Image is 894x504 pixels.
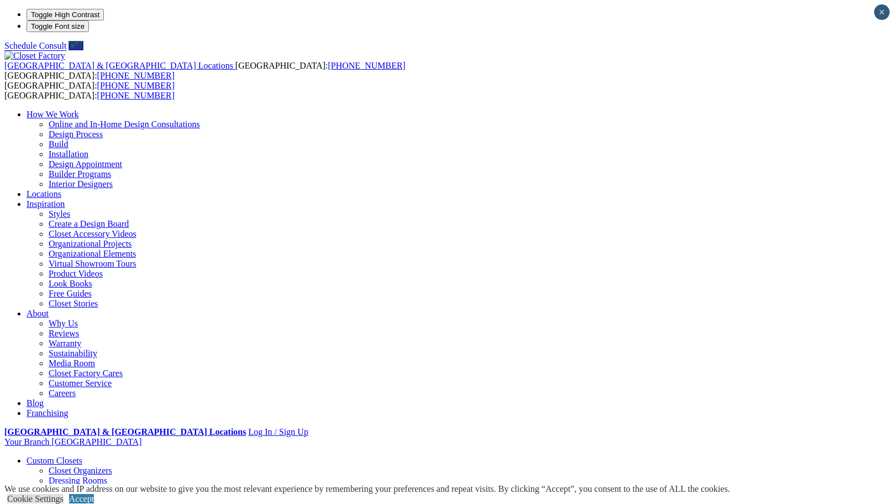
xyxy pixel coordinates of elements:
span: [GEOGRAPHIC_DATA]: [GEOGRAPHIC_DATA]: [4,61,406,80]
a: Sustainability [49,349,97,358]
a: How We Work [27,110,79,119]
a: [PHONE_NUMBER] [97,81,175,90]
a: Blog [27,398,44,408]
a: Styles [49,209,70,219]
a: Schedule Consult [4,41,66,50]
a: [PHONE_NUMBER] [97,91,175,100]
a: Your Branch [GEOGRAPHIC_DATA] [4,437,142,446]
a: Customer Service [49,378,112,388]
a: Closet Accessory Videos [49,229,136,238]
a: [PHONE_NUMBER] [328,61,405,70]
a: Build [49,139,69,149]
a: Virtual Showroom Tours [49,259,136,268]
a: Accept [69,494,94,503]
a: Locations [27,189,61,199]
a: Franchising [27,408,69,418]
a: Interior Designers [49,179,113,189]
a: [PHONE_NUMBER] [97,71,175,80]
span: Toggle High Contrast [31,11,99,19]
a: Free Guides [49,289,92,298]
a: Design Appointment [49,159,122,169]
a: [GEOGRAPHIC_DATA] & [GEOGRAPHIC_DATA] Locations [4,427,246,437]
a: Custom Closets [27,456,82,465]
span: [GEOGRAPHIC_DATA]: [GEOGRAPHIC_DATA]: [4,81,175,100]
a: Call [69,41,83,50]
a: Builder Programs [49,169,111,179]
a: Organizational Elements [49,249,136,258]
a: Media Room [49,358,95,368]
a: Online and In-Home Design Consultations [49,119,200,129]
a: Closet Factory Cares [49,368,123,378]
span: Toggle Font size [31,22,85,30]
a: Organizational Projects [49,239,132,248]
a: Product Videos [49,269,103,278]
button: Close [874,4,890,20]
a: Careers [49,388,76,398]
a: Closet Stories [49,299,98,308]
a: Look Books [49,279,92,288]
img: Closet Factory [4,51,65,61]
button: Toggle Font size [27,20,89,32]
a: Log In / Sign Up [248,427,308,437]
a: Installation [49,149,88,159]
a: Design Process [49,129,103,139]
button: Toggle High Contrast [27,9,104,20]
a: About [27,309,49,318]
a: Closet Organizers [49,466,112,475]
a: Warranty [49,339,81,348]
span: [GEOGRAPHIC_DATA] & [GEOGRAPHIC_DATA] Locations [4,61,233,70]
a: [GEOGRAPHIC_DATA] & [GEOGRAPHIC_DATA] Locations [4,61,235,70]
span: Your Branch [4,437,49,446]
a: Cookie Settings [7,494,64,503]
a: Why Us [49,319,78,328]
a: Create a Design Board [49,219,129,228]
a: Dressing Rooms [49,476,107,485]
a: Reviews [49,329,79,338]
div: We use cookies and IP address on our website to give you the most relevant experience by remember... [4,484,730,494]
a: Inspiration [27,199,65,209]
span: [GEOGRAPHIC_DATA] [51,437,141,446]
